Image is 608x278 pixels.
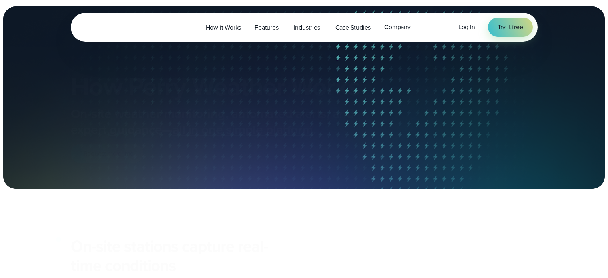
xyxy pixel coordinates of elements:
[206,23,241,32] span: How it Works
[458,22,475,32] a: Log in
[199,19,248,36] a: How it Works
[384,22,411,32] span: Company
[329,19,378,36] a: Case Studies
[335,23,371,32] span: Case Studies
[488,18,533,37] a: Try it free
[294,23,320,32] span: Industries
[255,23,278,32] span: Features
[498,22,523,32] span: Try it free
